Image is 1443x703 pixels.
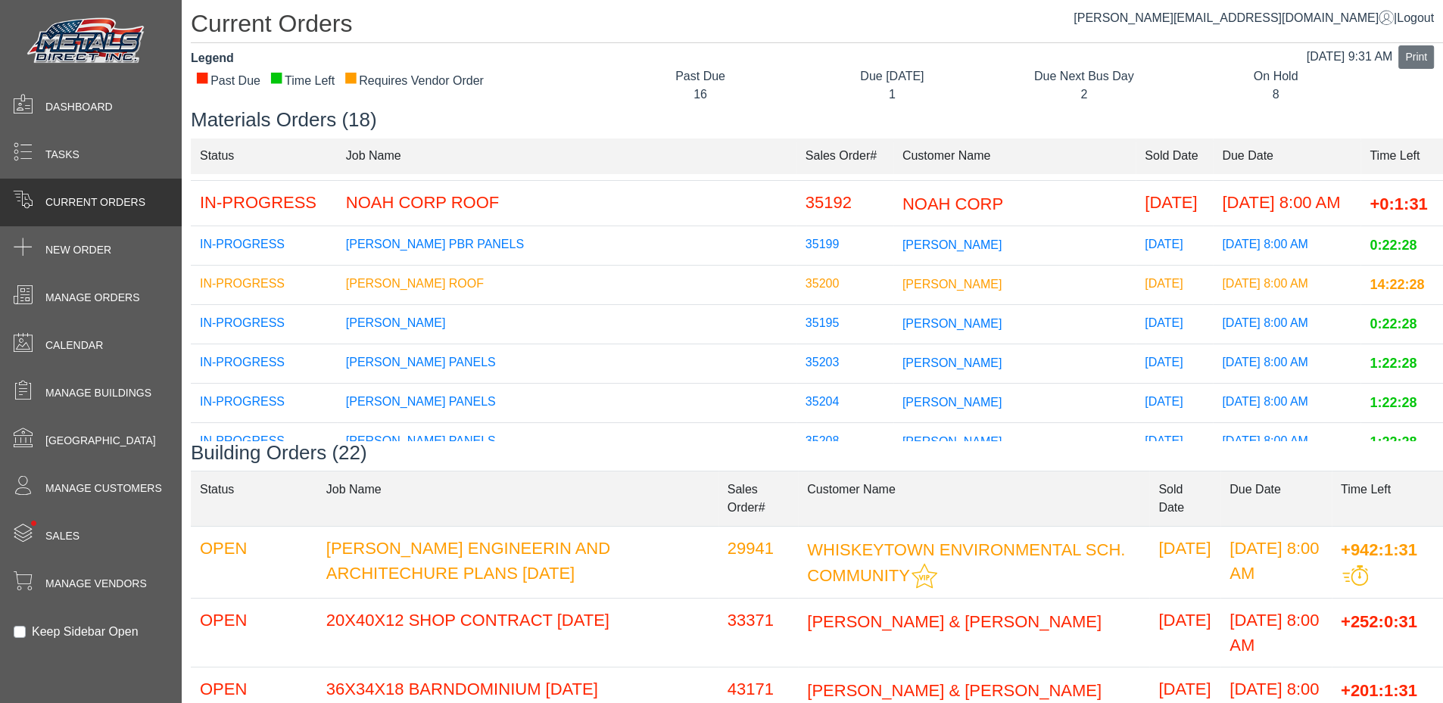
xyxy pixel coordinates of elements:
div: Past Due [195,72,260,90]
span: Manage Vendors [45,576,147,592]
span: 1:22:28 [1370,356,1417,371]
div: ■ [344,72,357,82]
span: [PERSON_NAME] & [PERSON_NAME] [807,611,1102,630]
span: Dashboard [45,99,113,115]
img: Metals Direct Inc Logo [23,14,151,70]
td: IN-PROGRESS [191,384,337,423]
div: 1 [808,86,977,104]
td: [PERSON_NAME] ROOF [337,266,796,305]
td: [DATE] 8:00 AM [1213,344,1360,384]
span: 0:22:28 [1370,238,1417,253]
td: OPEN [191,598,317,667]
label: Keep Sidebar Open [32,623,139,641]
span: [PERSON_NAME] [902,238,1002,251]
img: This order should be prioritized [1342,565,1368,586]
td: Sales Order# [718,471,799,526]
span: Logout [1397,11,1434,24]
td: NOAH CORP ROOF [337,181,796,226]
td: Customer Name [893,138,1136,175]
td: [DATE] 8:00 AM [1220,526,1332,598]
div: Time Left [270,72,335,90]
div: | [1074,9,1434,27]
td: Customer Name [798,471,1149,526]
td: Due Date [1213,138,1360,175]
button: Print [1398,45,1434,69]
td: [PERSON_NAME] [337,305,796,344]
td: [DATE] 8:00 AM [1213,181,1360,226]
td: [DATE] 8:00 AM [1213,266,1360,305]
td: Job Name [337,138,796,175]
span: Tasks [45,147,79,163]
td: 33371 [718,598,799,667]
td: IN-PROGRESS [191,181,337,226]
td: [PERSON_NAME] PANELS [337,384,796,423]
div: 16 [616,86,784,104]
div: Requires Vendor Order [344,72,484,90]
span: [PERSON_NAME] & [PERSON_NAME] [807,680,1102,699]
h3: Materials Orders (18) [191,108,1443,132]
span: [PERSON_NAME] [902,317,1002,330]
div: 2 [999,86,1168,104]
td: [DATE] [1136,305,1213,344]
span: 1:22:28 [1370,395,1417,410]
td: 35203 [796,344,893,384]
span: +942:1:31 [1341,540,1417,558]
td: 20X40X12 SHOP CONTRACT [DATE] [317,598,718,667]
span: 0:22:28 [1370,316,1417,331]
td: [DATE] [1136,226,1213,266]
td: [PERSON_NAME] PANELS [337,344,796,384]
td: 35208 [796,423,893,462]
td: Time Left [1360,138,1443,175]
td: [DATE] [1136,181,1213,226]
td: Sold Date [1149,471,1220,526]
td: Sold Date [1136,138,1213,175]
td: [DATE] 8:00 AM [1213,423,1360,462]
span: [PERSON_NAME] [902,278,1002,291]
span: [PERSON_NAME] [902,435,1002,448]
span: Manage Orders [45,290,139,306]
td: 29941 [718,526,799,598]
td: [PERSON_NAME] PANELS [337,423,796,462]
td: [DATE] 8:00 AM [1213,226,1360,266]
span: 1:22:28 [1370,434,1417,449]
td: 35192 [796,181,893,226]
td: IN-PROGRESS [191,305,337,344]
h3: Building Orders (22) [191,441,1443,465]
span: WHISKEYTOWN ENVIRONMENTAL SCH. COMMUNITY [807,540,1125,585]
span: Manage Customers [45,481,162,496]
td: Due Date [1220,471,1332,526]
td: 35199 [796,226,893,266]
td: IN-PROGRESS [191,226,337,266]
td: [DATE] [1149,526,1220,598]
div: Past Due [616,67,784,86]
td: [DATE] [1136,423,1213,462]
td: IN-PROGRESS [191,266,337,305]
td: [PERSON_NAME] PBR PANELS [337,226,796,266]
td: [DATE] [1149,598,1220,667]
td: 35200 [796,266,893,305]
td: [DATE] 8:00 AM [1213,384,1360,423]
span: Current Orders [45,194,145,210]
span: [DATE] 9:31 AM [1307,50,1393,63]
span: +0:1:31 [1370,194,1427,213]
span: +201:1:31 [1341,680,1417,699]
div: ■ [195,72,209,82]
td: 35204 [796,384,893,423]
div: Due Next Bus Day [999,67,1168,86]
td: Time Left [1332,471,1443,526]
td: IN-PROGRESS [191,423,337,462]
div: On Hold [1191,67,1360,86]
td: [PERSON_NAME] ENGINEERIN AND ARCHITECHURE PLANS [DATE] [317,526,718,598]
span: [PERSON_NAME] [902,356,1002,369]
span: Calendar [45,338,103,353]
span: Manage Buildings [45,385,151,401]
td: Sales Order# [796,138,893,175]
td: OPEN [191,526,317,598]
span: +252:0:31 [1341,611,1417,630]
a: [PERSON_NAME][EMAIL_ADDRESS][DOMAIN_NAME] [1074,11,1394,24]
span: 14:22:28 [1370,277,1424,292]
td: [DATE] [1136,344,1213,384]
td: [DATE] [1136,266,1213,305]
span: [PERSON_NAME] [902,396,1002,409]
